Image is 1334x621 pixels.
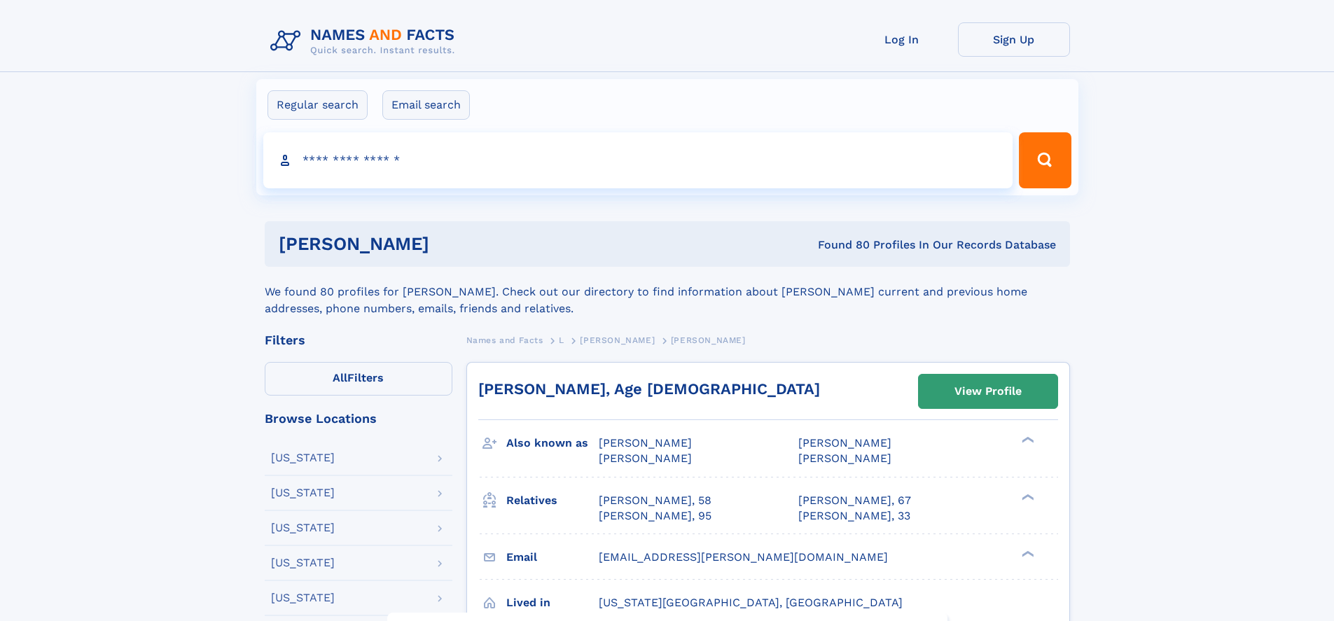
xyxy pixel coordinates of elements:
[599,436,692,449] span: [PERSON_NAME]
[599,550,888,564] span: [EMAIL_ADDRESS][PERSON_NAME][DOMAIN_NAME]
[279,235,624,253] h1: [PERSON_NAME]
[268,90,368,120] label: Regular search
[271,487,335,498] div: [US_STATE]
[265,334,452,347] div: Filters
[798,436,891,449] span: [PERSON_NAME]
[333,371,347,384] span: All
[271,452,335,463] div: [US_STATE]
[671,335,746,345] span: [PERSON_NAME]
[265,362,452,396] label: Filters
[1019,132,1071,188] button: Search Button
[798,508,910,524] a: [PERSON_NAME], 33
[271,592,335,603] div: [US_STATE]
[466,331,543,349] a: Names and Facts
[846,22,958,57] a: Log In
[580,335,655,345] span: [PERSON_NAME]
[382,90,470,120] label: Email search
[580,331,655,349] a: [PERSON_NAME]
[559,335,564,345] span: L
[1018,549,1035,558] div: ❯
[599,596,903,609] span: [US_STATE][GEOGRAPHIC_DATA], [GEOGRAPHIC_DATA]
[599,452,692,465] span: [PERSON_NAME]
[506,591,599,615] h3: Lived in
[1018,435,1035,445] div: ❯
[599,493,711,508] a: [PERSON_NAME], 58
[265,267,1070,317] div: We found 80 profiles for [PERSON_NAME]. Check out our directory to find information about [PERSON...
[271,557,335,568] div: [US_STATE]
[506,431,599,455] h3: Also known as
[599,508,711,524] a: [PERSON_NAME], 95
[798,452,891,465] span: [PERSON_NAME]
[506,545,599,569] h3: Email
[506,489,599,512] h3: Relatives
[1018,492,1035,501] div: ❯
[265,412,452,425] div: Browse Locations
[271,522,335,533] div: [US_STATE]
[559,331,564,349] a: L
[623,237,1056,253] div: Found 80 Profiles In Our Records Database
[958,22,1070,57] a: Sign Up
[263,132,1013,188] input: search input
[954,375,1022,407] div: View Profile
[478,380,820,398] a: [PERSON_NAME], Age [DEMOGRAPHIC_DATA]
[798,493,911,508] a: [PERSON_NAME], 67
[919,375,1057,408] a: View Profile
[265,22,466,60] img: Logo Names and Facts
